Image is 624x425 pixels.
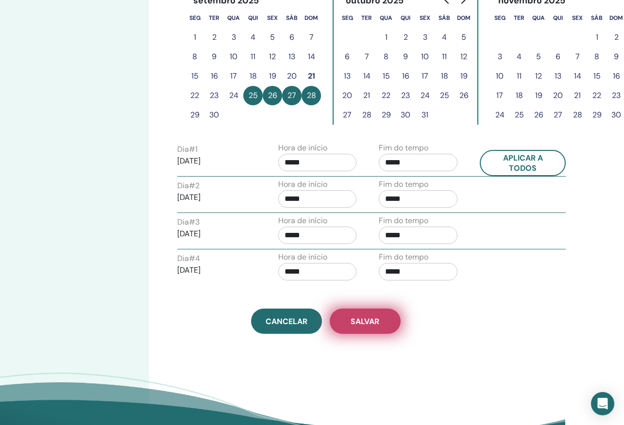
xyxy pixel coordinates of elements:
[379,251,428,263] label: Fim do tempo
[454,66,473,86] button: 19
[568,47,587,66] button: 7
[568,86,587,105] button: 21
[185,66,204,86] button: 15
[376,47,396,66] button: 8
[548,105,568,125] button: 27
[376,28,396,47] button: 1
[509,86,529,105] button: 18
[282,28,302,47] button: 6
[587,86,607,105] button: 22
[587,47,607,66] button: 8
[529,105,548,125] button: 26
[224,47,243,66] button: 10
[302,28,321,47] button: 7
[351,316,379,327] span: Salvar
[454,28,473,47] button: 5
[243,8,263,28] th: quinta-feira
[568,8,587,28] th: sexta-feira
[379,179,428,190] label: Fim do tempo
[337,105,357,125] button: 27
[435,66,454,86] button: 18
[548,8,568,28] th: quinta-feira
[302,66,321,86] button: 21
[415,8,435,28] th: sexta-feira
[177,228,256,240] p: [DATE]
[282,66,302,86] button: 20
[302,86,321,105] button: 28
[376,8,396,28] th: quarta-feira
[490,66,509,86] button: 10
[548,66,568,86] button: 13
[357,105,376,125] button: 28
[224,8,243,28] th: quarta-feira
[509,47,529,66] button: 4
[415,105,435,125] button: 31
[548,86,568,105] button: 20
[490,47,509,66] button: 3
[379,215,428,227] label: Fim do tempo
[415,86,435,105] button: 24
[278,142,327,154] label: Hora de início
[509,8,529,28] th: terça-feira
[587,66,607,86] button: 15
[204,86,224,105] button: 23
[243,66,263,86] button: 18
[490,86,509,105] button: 17
[263,28,282,47] button: 5
[185,8,204,28] th: segunda-feira
[177,144,198,155] label: Dia # 1
[396,8,415,28] th: quinta-feira
[587,28,607,47] button: 1
[490,8,509,28] th: segunda-feira
[415,28,435,47] button: 3
[243,47,263,66] button: 11
[591,392,614,415] div: Open Intercom Messenger
[243,86,263,105] button: 25
[415,66,435,86] button: 17
[490,105,509,125] button: 24
[396,86,415,105] button: 23
[337,86,357,105] button: 20
[263,66,282,86] button: 19
[357,66,376,86] button: 14
[357,86,376,105] button: 21
[548,47,568,66] button: 6
[177,253,200,264] label: Dia # 4
[529,66,548,86] button: 12
[337,8,357,28] th: segunda-feira
[337,47,357,66] button: 6
[529,8,548,28] th: quarta-feira
[177,180,200,192] label: Dia # 2
[587,8,607,28] th: sábado
[376,86,396,105] button: 22
[177,264,256,276] p: [DATE]
[282,86,302,105] button: 27
[185,28,204,47] button: 1
[278,251,327,263] label: Hora de início
[435,8,454,28] th: sábado
[224,28,243,47] button: 3
[529,47,548,66] button: 5
[568,66,587,86] button: 14
[357,47,376,66] button: 7
[509,66,529,86] button: 11
[415,47,435,66] button: 10
[396,47,415,66] button: 9
[282,47,302,66] button: 13
[185,86,204,105] button: 22
[454,47,473,66] button: 12
[509,105,529,125] button: 25
[435,28,454,47] button: 4
[263,47,282,66] button: 12
[454,8,473,28] th: domingo
[376,105,396,125] button: 29
[177,216,200,228] label: Dia # 3
[376,66,396,86] button: 15
[282,8,302,28] th: sábado
[204,8,224,28] th: terça-feira
[435,47,454,66] button: 11
[396,66,415,86] button: 16
[263,8,282,28] th: sexta-feira
[204,66,224,86] button: 16
[529,86,548,105] button: 19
